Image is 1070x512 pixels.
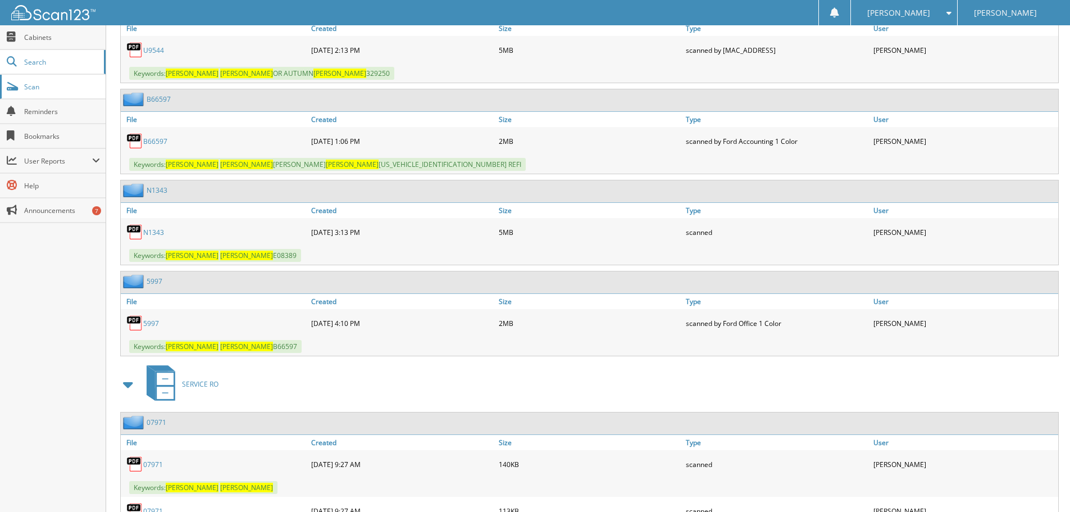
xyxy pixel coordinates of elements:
[24,206,100,215] span: Announcements
[220,160,273,169] span: [PERSON_NAME]
[683,221,871,243] div: scanned
[143,319,159,328] a: 5997
[871,453,1058,475] div: [PERSON_NAME]
[24,33,100,42] span: Cabinets
[326,160,379,169] span: [PERSON_NAME]
[308,453,496,475] div: [DATE] 9:27 AM
[92,206,101,215] div: 7
[166,342,218,351] span: [PERSON_NAME]
[126,315,143,332] img: PDF.png
[683,130,871,152] div: scanned by Ford Accounting 1 Color
[143,137,167,146] a: B66597
[126,224,143,241] img: PDF.png
[123,183,147,197] img: folder2.png
[147,277,162,286] a: 5997
[308,294,496,309] a: Created
[220,251,273,260] span: [PERSON_NAME]
[871,312,1058,334] div: [PERSON_NAME]
[11,5,95,20] img: scan123-logo-white.svg
[121,21,308,36] a: File
[24,132,100,141] span: Bookmarks
[308,21,496,36] a: Created
[182,379,218,389] span: SERVICE RO
[129,67,394,80] span: Keywords: OR AUTUMN 329250
[683,203,871,218] a: Type
[496,130,684,152] div: 2MB
[871,221,1058,243] div: [PERSON_NAME]
[496,435,684,450] a: Size
[129,249,301,262] span: Keywords: E08389
[308,130,496,152] div: [DATE] 1:06 PM
[683,312,871,334] div: scanned by Ford Office 1 Color
[126,42,143,58] img: PDF.png
[24,57,98,67] span: Search
[143,46,164,55] a: U9544
[496,312,684,334] div: 2MB
[871,39,1058,61] div: [PERSON_NAME]
[121,112,308,127] a: File
[683,453,871,475] div: scanned
[143,228,164,237] a: N1343
[121,203,308,218] a: File
[129,340,302,353] span: Keywords: B66597
[24,156,92,166] span: User Reports
[121,435,308,450] a: File
[220,483,273,492] span: [PERSON_NAME]
[308,221,496,243] div: [DATE] 3:13 PM
[166,160,218,169] span: [PERSON_NAME]
[871,294,1058,309] a: User
[308,435,496,450] a: Created
[147,418,166,427] a: 07971
[126,133,143,149] img: PDF.png
[129,481,277,494] span: Keywords:
[166,251,218,260] span: [PERSON_NAME]
[123,92,147,106] img: folder2.png
[308,39,496,61] div: [DATE] 2:13 PM
[308,112,496,127] a: Created
[496,294,684,309] a: Size
[126,456,143,473] img: PDF.png
[123,274,147,288] img: folder2.png
[871,435,1058,450] a: User
[143,460,163,469] a: 07971
[123,415,147,429] img: folder2.png
[871,203,1058,218] a: User
[683,435,871,450] a: Type
[24,107,100,116] span: Reminders
[220,342,273,351] span: [PERSON_NAME]
[683,112,871,127] a: Type
[683,294,871,309] a: Type
[166,483,218,492] span: [PERSON_NAME]
[308,312,496,334] div: [DATE] 4:10 PM
[871,112,1058,127] a: User
[683,39,871,61] div: scanned by [MAC_ADDRESS]
[24,82,100,92] span: Scan
[496,203,684,218] a: Size
[871,21,1058,36] a: User
[24,181,100,191] span: Help
[147,94,171,104] a: B66597
[496,221,684,243] div: 5MB
[147,185,167,195] a: N1343
[313,69,366,78] span: [PERSON_NAME]
[1014,458,1070,512] iframe: Chat Widget
[496,21,684,36] a: Size
[496,39,684,61] div: 5MB
[308,203,496,218] a: Created
[220,69,273,78] span: [PERSON_NAME]
[166,69,218,78] span: [PERSON_NAME]
[129,158,526,171] span: Keywords: [PERSON_NAME] [US_VEHICLE_IDENTIFICATION_NUMBER] REFI
[496,453,684,475] div: 140KB
[867,10,930,16] span: [PERSON_NAME]
[140,362,218,406] a: SERVICE RO
[974,10,1037,16] span: [PERSON_NAME]
[871,130,1058,152] div: [PERSON_NAME]
[121,294,308,309] a: File
[496,112,684,127] a: Size
[683,21,871,36] a: Type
